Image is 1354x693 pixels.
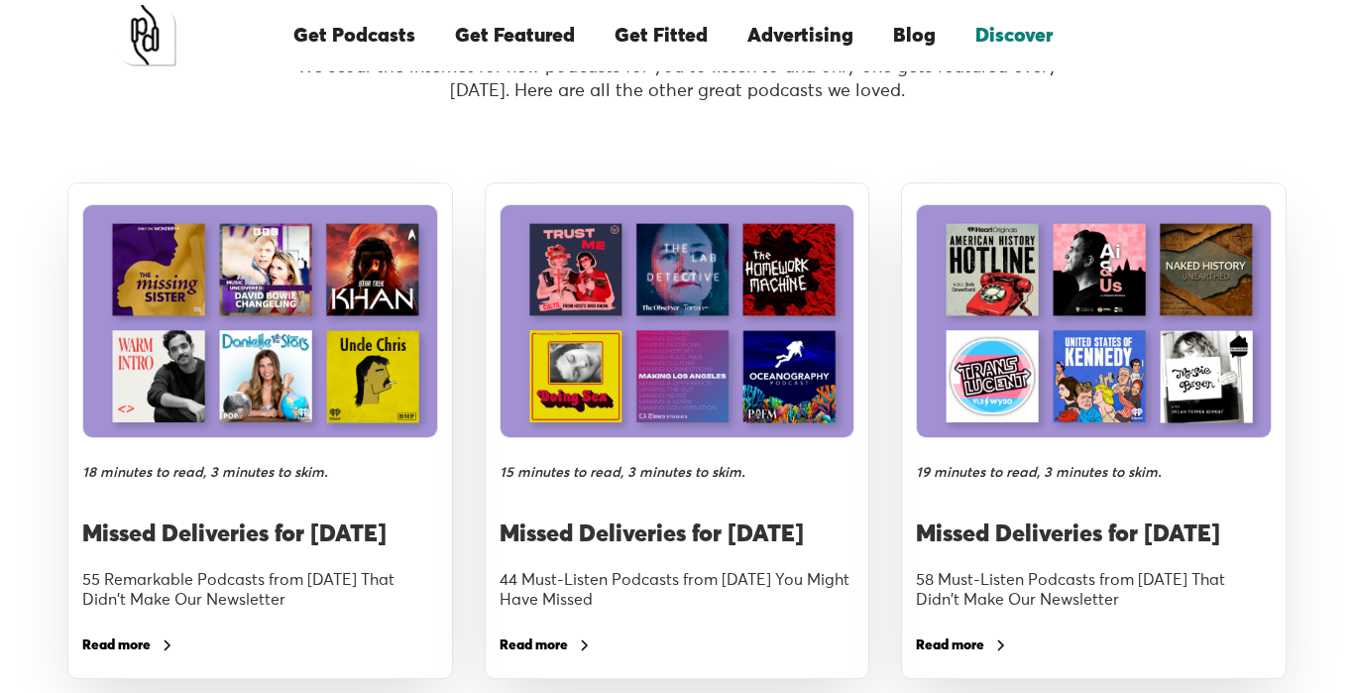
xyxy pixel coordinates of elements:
a: Advertising [728,2,873,69]
h3: Missed Deliveries for [DATE] [500,519,854,552]
a: home [115,5,176,66]
a: Discover [956,2,1072,69]
a: Get Podcasts [274,2,435,69]
div: 18 minutes to read, 3 minutes to skim. [82,466,328,480]
h3: Missed Deliveries for [DATE] [82,519,437,552]
a: Get Featured [435,2,595,69]
div: Read more [82,638,151,652]
a: Blog [873,2,956,69]
div: 15 minutes to read, 3 minutes to skim. [500,466,745,480]
div: 19 minutes to read, 3 minutes to skim. [916,466,1162,480]
div: Read more [916,638,984,652]
a: 19 minutes to read, 3 minutes to skim.Missed Deliveries for [DATE]58 Must-Listen Podcasts from [D... [901,182,1286,679]
a: 15 minutes to read, 3 minutes to skim.Missed Deliveries for [DATE]44 Must-Listen Podcasts from [D... [485,182,869,679]
div: Read more [500,638,568,652]
div: 58 Must-Listen Podcasts from [DATE] That Didn't Make Our Newsletter [916,570,1271,610]
p: We scour the internet for new podcasts for you to listen to and only one gets featured every [DAT... [296,56,1058,103]
a: 18 minutes to read, 3 minutes to skim.Missed Deliveries for [DATE]55 Remarkable Podcasts from [DA... [67,182,452,679]
h3: Missed Deliveries for [DATE] [916,519,1271,552]
a: Get Fitted [595,2,728,69]
div: 55 Remarkable Podcasts from [DATE] That Didn't Make Our Newsletter [82,570,437,610]
div: 44 Must-Listen Podcasts from [DATE] You Might Have Missed [500,570,854,610]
